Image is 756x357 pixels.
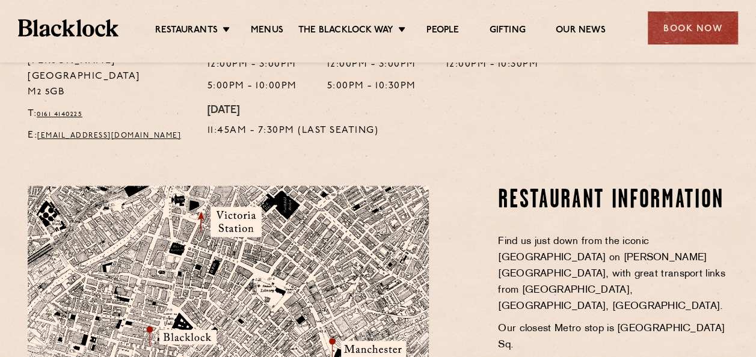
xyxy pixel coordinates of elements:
a: Our News [556,25,606,38]
p: 11:45am - 7:30pm (Last Seating) [207,123,379,139]
div: Book Now [648,11,738,44]
span: Our closest Metro stop is [GEOGRAPHIC_DATA] Sq. [498,324,725,350]
p: 12:00pm - 3:00pm [207,57,297,73]
h2: Restaurant Information [498,186,728,216]
img: BL_Textured_Logo-footer-cropped.svg [18,19,118,36]
a: The Blacklock Way [298,25,393,38]
p: 12:00pm - 3:00pm [327,57,416,73]
p: 5:00pm - 10:00pm [207,79,297,94]
p: T: [28,106,189,122]
a: People [426,25,459,38]
a: Restaurants [155,25,218,38]
a: [EMAIL_ADDRESS][DOMAIN_NAME] [37,132,181,139]
h4: [DATE] [207,105,379,118]
a: 0161 4140225 [37,111,82,118]
span: Find us just down from the iconic [GEOGRAPHIC_DATA] on [PERSON_NAME][GEOGRAPHIC_DATA], with great... [498,237,725,311]
p: 5:00pm - 10:30pm [327,79,416,94]
a: Gifting [489,25,525,38]
p: [STREET_ADDRESS][PERSON_NAME] [GEOGRAPHIC_DATA] M2 5GB [28,38,189,101]
a: Menus [251,25,283,38]
p: E: [28,128,189,144]
p: 12:00pm - 10:30pm [446,57,539,73]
